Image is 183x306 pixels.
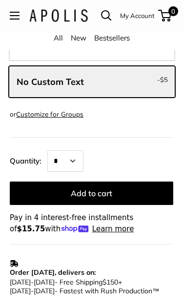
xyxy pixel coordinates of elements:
strong: Order [DATE], delivers on: [10,268,96,277]
div: or [10,108,83,120]
a: 0 [159,10,171,21]
img: Apolis [29,9,88,22]
a: Customize for Groups [16,110,83,118]
a: All [54,33,63,42]
button: Open menu [10,12,20,20]
span: No Custom Text [17,76,84,87]
span: $5 [160,76,168,83]
span: - [157,74,168,85]
p: - Free Shipping + [10,278,168,295]
span: - Fastest with Rush Production™ [10,286,159,295]
button: Add to cart [10,182,173,205]
span: 0 [168,6,178,16]
span: [DATE] [34,286,55,295]
span: $150 [102,278,118,286]
label: Leave Blank [9,66,175,98]
a: My Account [120,10,155,21]
span: [DATE] [10,286,31,295]
span: Add Custom Text [17,39,89,50]
a: Open search [101,10,112,21]
span: [DATE] [10,278,31,286]
span: - [31,286,34,295]
label: Quantity: [10,147,47,172]
a: Bestsellers [94,33,130,42]
a: New [71,33,86,42]
span: - [31,278,34,286]
span: [DATE] [34,278,55,286]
